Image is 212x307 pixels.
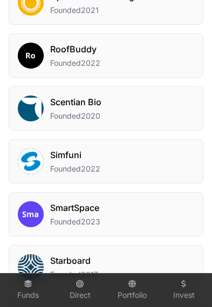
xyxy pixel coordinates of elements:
img: Simfuni [18,148,44,174]
img: RoofBuddy [18,43,44,69]
a: SmartSpaceSmartSpaceFounded2023 [9,192,203,236]
span: Founded [50,217,81,226]
h2: Scentian Bio [50,95,101,108]
a: Direct [58,276,101,305]
img: Scentian Bio [18,95,44,121]
span: 2023 [81,217,100,226]
iframe: Chat Widget [158,255,212,307]
a: Portfolio [111,276,154,305]
h2: Starboard [50,254,98,267]
h2: RoofBuddy [50,43,100,56]
span: Founded [50,164,81,173]
a: StarboardStarboardFounded2017 [9,245,203,289]
h2: Simfuni [50,148,100,161]
span: 2017 [81,270,98,279]
span: 2022 [81,58,100,67]
span: 2021 [81,5,99,15]
span: 2020 [81,111,100,120]
span: Founded [50,270,81,279]
span: Founded [50,111,81,120]
a: SimfuniSimfuniFounded2022 [9,139,203,183]
span: 2022 [81,164,100,173]
img: SmartSpace [18,201,44,227]
span: Founded [50,5,81,15]
span: Founded [50,58,81,67]
img: Starboard [18,254,44,280]
a: Scentian BioScentian BioFounded2020 [9,86,203,131]
a: Funds [6,276,50,305]
a: RoofBuddyRoofBuddyFounded2022 [9,33,203,78]
h2: SmartSpace [50,201,100,214]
